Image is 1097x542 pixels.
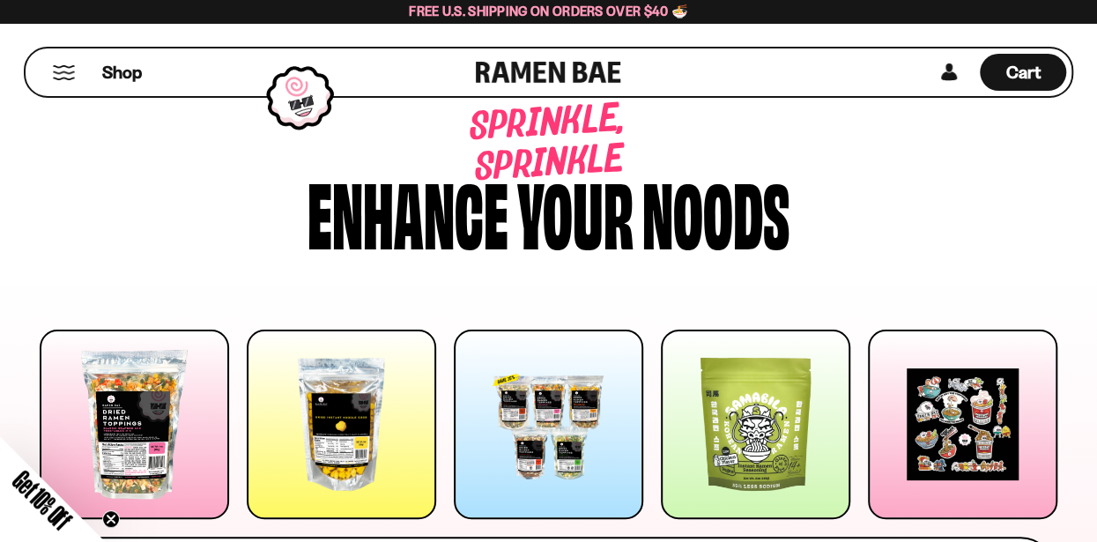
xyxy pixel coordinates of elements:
[1006,62,1041,83] span: Cart
[517,169,634,253] div: your
[102,61,142,85] span: Shop
[642,169,789,253] div: noods
[308,169,508,253] div: Enhance
[409,3,688,19] span: Free U.S. Shipping on Orders over $40 🍜
[52,65,76,80] button: Mobile Menu Trigger
[102,54,142,91] a: Shop
[102,510,120,528] button: Close teaser
[980,48,1066,96] a: Cart
[8,465,77,534] span: Get 10% Off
